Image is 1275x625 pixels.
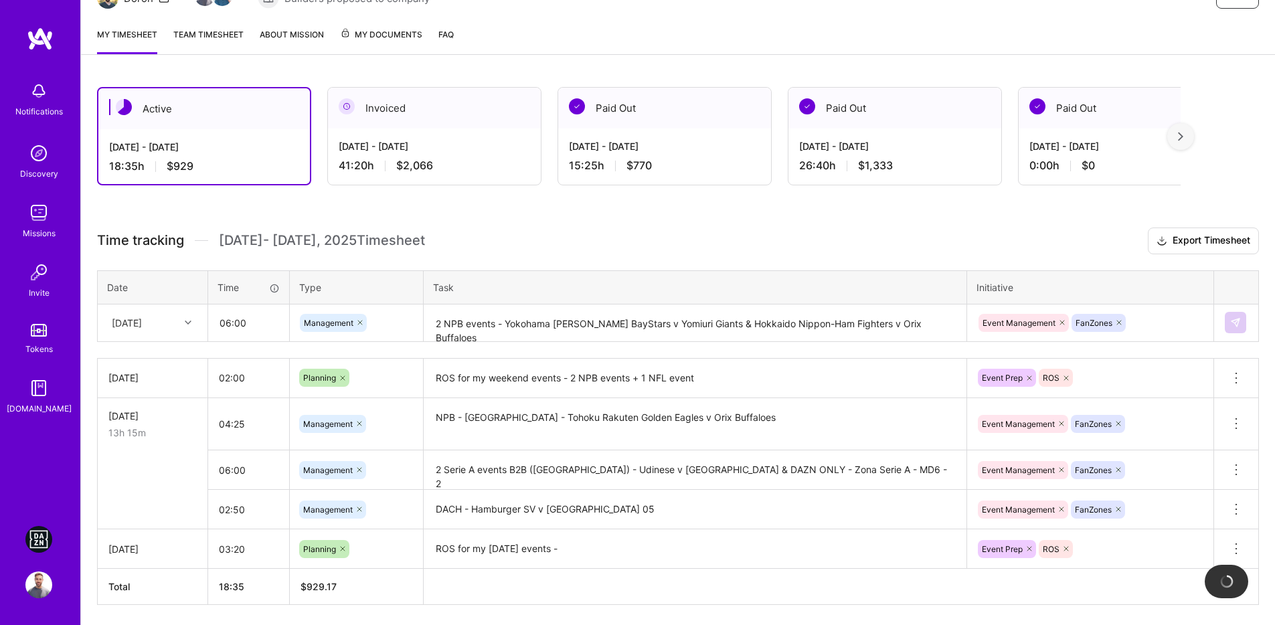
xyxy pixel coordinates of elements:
[1075,419,1112,429] span: FanZones
[425,531,965,567] textarea: ROS for my [DATE] events -
[108,371,197,385] div: [DATE]
[108,542,197,556] div: [DATE]
[23,226,56,240] div: Missions
[109,159,299,173] div: 18:35 h
[25,78,52,104] img: bell
[858,159,893,173] span: $1,333
[185,319,191,326] i: icon Chevron
[976,280,1204,294] div: Initiative
[982,419,1055,429] span: Event Management
[109,140,299,154] div: [DATE] - [DATE]
[15,104,63,118] div: Notifications
[1075,465,1112,475] span: FanZones
[25,526,52,553] img: DAZN: Event Moderators for Israel Based Team
[303,505,353,515] span: Management
[208,406,289,442] input: HH:MM
[799,98,815,114] img: Paid Out
[1043,373,1059,383] span: ROS
[425,360,965,397] textarea: ROS for my weekend events - 2 NPB events + 1 NFL event
[1029,159,1221,173] div: 0:00 h
[98,270,208,304] th: Date
[424,270,967,304] th: Task
[788,88,1001,128] div: Paid Out
[112,316,142,330] div: [DATE]
[569,139,760,153] div: [DATE] - [DATE]
[1076,318,1112,328] span: FanZones
[108,409,197,423] div: [DATE]
[31,324,47,337] img: tokens
[218,280,280,294] div: Time
[425,306,965,341] textarea: 2 NPB events - Yokohama [PERSON_NAME] BayStars v Yomiuri Giants & Hokkaido Nippon-Ham Fighters v ...
[173,27,244,54] a: Team timesheet
[22,526,56,553] a: DAZN: Event Moderators for Israel Based Team
[167,159,193,173] span: $929
[1230,317,1241,328] img: Submit
[219,232,425,249] span: [DATE] - [DATE] , 2025 Timesheet
[303,544,336,554] span: Planning
[983,318,1055,328] span: Event Management
[1178,132,1183,141] img: right
[1043,544,1059,554] span: ROS
[339,139,530,153] div: [DATE] - [DATE]
[209,305,288,341] input: HH:MM
[1225,312,1248,333] div: null
[290,270,424,304] th: Type
[301,581,337,592] span: $ 929.17
[260,27,324,54] a: About Mission
[208,531,289,567] input: HH:MM
[303,419,353,429] span: Management
[208,569,290,605] th: 18:35
[1029,139,1221,153] div: [DATE] - [DATE]
[29,286,50,300] div: Invite
[982,544,1023,554] span: Event Prep
[982,373,1023,383] span: Event Prep
[982,465,1055,475] span: Event Management
[22,571,56,598] a: User Avatar
[1157,234,1167,248] i: icon Download
[25,199,52,226] img: teamwork
[25,259,52,286] img: Invite
[208,452,289,488] input: HH:MM
[340,27,422,42] span: My Documents
[328,88,541,128] div: Invoiced
[27,27,54,51] img: logo
[25,375,52,401] img: guide book
[1082,159,1095,173] span: $0
[20,167,58,181] div: Discovery
[208,360,289,395] input: HH:MM
[25,571,52,598] img: User Avatar
[303,465,353,475] span: Management
[425,452,965,488] textarea: 2 Serie A events B2B ([GEOGRAPHIC_DATA]) - Udinese v [GEOGRAPHIC_DATA] & DAZN ONLY - Zona Serie A...
[116,99,132,115] img: Active
[799,159,991,173] div: 26:40 h
[1220,575,1234,588] img: loading
[25,342,53,356] div: Tokens
[7,401,72,416] div: [DOMAIN_NAME]
[1075,505,1112,515] span: FanZones
[396,159,433,173] span: $2,066
[339,98,355,114] img: Invoiced
[626,159,652,173] span: $770
[97,27,157,54] a: My timesheet
[569,159,760,173] div: 15:25 h
[425,399,965,450] textarea: NPB - [GEOGRAPHIC_DATA] - Tohoku Rakuten Golden Eagles v Orix Buffaloes
[799,139,991,153] div: [DATE] - [DATE]
[569,98,585,114] img: Paid Out
[208,492,289,527] input: HH:MM
[438,27,454,54] a: FAQ
[303,373,336,383] span: Planning
[340,27,422,54] a: My Documents
[304,318,353,328] span: Management
[25,140,52,167] img: discovery
[1148,228,1259,254] button: Export Timesheet
[98,569,208,605] th: Total
[339,159,530,173] div: 41:20 h
[1019,88,1231,128] div: Paid Out
[98,88,310,129] div: Active
[982,505,1055,515] span: Event Management
[97,232,184,249] span: Time tracking
[108,426,197,440] div: 13h 15m
[425,491,965,528] textarea: DACH - Hamburger SV v [GEOGRAPHIC_DATA] 05
[558,88,771,128] div: Paid Out
[1029,98,1045,114] img: Paid Out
